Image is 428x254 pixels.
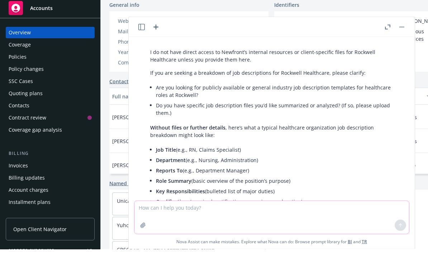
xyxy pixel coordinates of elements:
span: Job Title [156,151,176,158]
li: (e.g., RN, Claims Specialist) [156,149,399,160]
li: Do you have specific job description files you’d like summarized or analyzed? (If so, please uplo... [156,105,399,123]
div: Company size [118,63,177,71]
li: (bulleted list of major duties) [156,191,399,201]
a: Unica HC, LLC dba University Post Acute [117,202,213,209]
div: Phone number [118,43,177,50]
a: Coverage gap analysis [6,129,95,140]
p: I do not have direct access to Newfront’s internal resources or client-specific files for Rockwel... [150,53,399,68]
div: Invoices [9,165,28,176]
a: Policies [6,56,95,67]
a: Contacts [6,104,95,116]
li: (e.g., Department Manager) [156,170,399,180]
a: Installment plans [6,201,95,213]
a: Quoting plans [6,92,95,104]
div: Contract review [9,117,46,128]
a: BI [348,243,352,249]
div: Overview [9,31,31,43]
span: [PERSON_NAME] [112,118,152,126]
span: Role Summary [156,182,191,189]
div: Coverage [9,44,31,55]
div: Policies [9,56,27,67]
li: Are you looking for publicly available or general industry job description templates for healthca... [156,87,399,105]
span: General info [109,6,139,13]
div: Policy changes [9,68,44,79]
span: Nova Assist can make mistakes. Explore what Nova can do: Browse prompt library for and [176,239,367,254]
div: Mailing address [118,32,177,40]
p: If you are seeking a breakdown of job descriptions for Rockwell Healthcare, please clarify: [150,74,399,81]
a: Named insureds [109,184,149,192]
span: Without files or further details [150,129,225,136]
li: (basic overview of the position’s purpose) [156,180,399,191]
div: Quoting plans [9,92,43,104]
a: Contract review [6,117,95,128]
p: , here’s what a typical healthcare organization job description breakdown might look like: [150,128,399,143]
span: Key Responsibilities [156,192,205,199]
span: [PERSON_NAME] [112,166,152,174]
a: Accounts [6,3,95,23]
div: Billing [6,155,95,162]
a: Yuhca HC, LLC dba Yucaipa Hills Post Acute [117,227,220,234]
a: Coverage [6,44,95,55]
span: Accounts [30,10,53,16]
span: Open Client Navigator [13,230,67,238]
span: Reports To [156,172,183,179]
div: Account charges [9,189,48,200]
div: Website [118,22,177,29]
a: Billing updates [6,177,95,188]
div: Installment plans [9,201,51,213]
li: (e.g., Nursing, Administration) [156,160,399,170]
div: Contacts [9,104,29,116]
a: Overview [6,31,95,43]
div: Full name [112,98,163,105]
a: Policy changes [6,68,95,79]
span: Department [156,161,186,168]
a: TR [362,243,367,249]
a: Contacts [109,82,131,90]
div: Coverage gap analysis [9,129,62,140]
a: Account charges [6,189,95,200]
span: [PERSON_NAME] [112,142,152,150]
a: SSC Cases [6,80,95,92]
span: Qualifications [156,203,190,210]
span: Identifiers [274,6,299,13]
div: Year business started [118,53,177,60]
a: Invoices [6,165,95,176]
div: Billing updates [9,177,45,188]
div: SSC Cases [9,80,33,92]
li: (required certifications, experience, education) [156,201,399,211]
button: Full name [109,93,174,110]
